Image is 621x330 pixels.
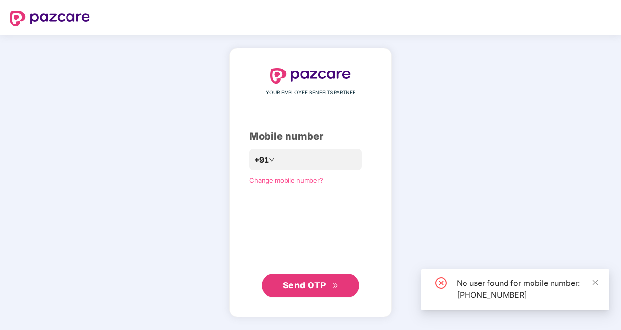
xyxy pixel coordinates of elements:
[435,277,447,289] span: close-circle
[249,176,323,184] a: Change mobile number?
[270,68,351,84] img: logo
[457,277,598,301] div: No user found for mobile number: [PHONE_NUMBER]
[269,157,275,163] span: down
[592,279,599,286] span: close
[333,283,339,289] span: double-right
[10,11,90,26] img: logo
[283,280,326,290] span: Send OTP
[249,129,372,144] div: Mobile number
[262,274,359,297] button: Send OTPdouble-right
[254,154,269,166] span: +91
[266,89,355,96] span: YOUR EMPLOYEE BENEFITS PARTNER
